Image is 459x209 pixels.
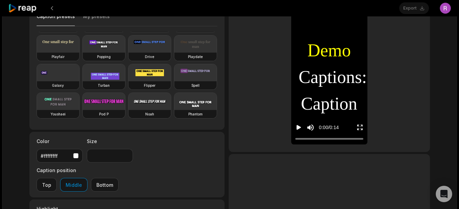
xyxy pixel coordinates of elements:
button: #ffffffff [37,149,83,163]
h3: Spell [191,83,200,88]
label: Color [37,138,83,145]
h3: Popping [97,54,111,59]
h3: Pod P [99,111,109,117]
button: Top [37,178,57,192]
h3: Galaxy [52,83,64,88]
h3: Playfair [52,54,65,59]
button: My presets [83,13,110,26]
label: Size [87,138,133,145]
h3: Flipper [144,83,156,88]
button: Play video [295,121,302,134]
span: Caption [301,90,357,117]
button: Enter Fullscreen [356,121,363,134]
div: 0:00 / 0:14 [319,124,339,131]
h3: Playdate [188,54,203,59]
span: Demo [308,37,351,64]
div: Open Intercom Messenger [436,186,452,202]
h3: Turban [98,83,110,88]
div: #ffffffff [41,152,70,159]
h3: Youshaei [51,111,66,117]
button: Middle [60,178,87,192]
button: Bottom [91,178,119,192]
h3: Phantom [188,111,203,117]
button: Caption presets [37,13,75,26]
button: Mute sound [306,123,315,132]
span: Captions: [299,64,367,90]
label: Caption position [37,167,119,174]
h3: Noah [145,111,154,117]
h3: Drive [145,54,154,59]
